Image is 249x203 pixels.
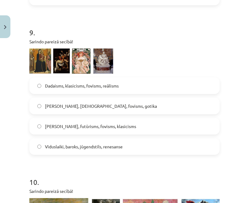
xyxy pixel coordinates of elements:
[45,143,123,150] span: Viduslaiki, baroks, jūgendstils, renesanse
[4,25,6,29] img: icon-close-lesson-0947bae3869378f0d4975bcd49f059093ad1ed9edebbc8119c70593378902aed.svg
[45,83,119,89] span: Dadaisms, klasicisms, fovisms, reālisms
[29,188,220,194] p: Sarindo pareizā secībā!
[37,104,41,108] input: [PERSON_NAME], [DEMOGRAPHIC_DATA], fovisms, gotika
[29,18,220,37] h1: 9 .
[37,84,41,88] input: Dadaisms, klasicisms, fovisms, reālisms
[45,103,157,109] span: [PERSON_NAME], [DEMOGRAPHIC_DATA], fovisms, gotika
[37,145,41,149] input: Viduslaiki, baroks, jūgendstils, renesanse
[29,38,220,45] p: Sarindo pareizā secībā!
[45,123,136,130] span: [PERSON_NAME], futūrisms, fovisms, klasicisms
[37,124,41,128] input: [PERSON_NAME], futūrisms, fovisms, klasicisms
[29,167,220,186] h1: 10 .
